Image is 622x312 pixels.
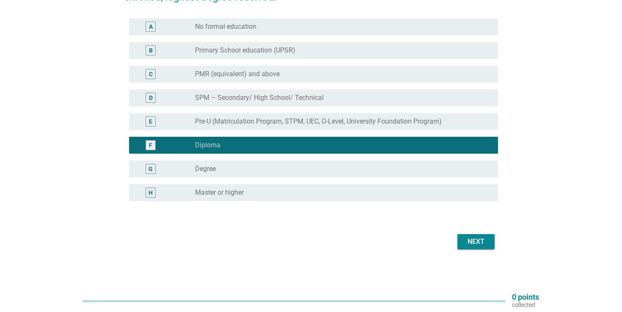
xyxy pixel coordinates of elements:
div: E [149,117,152,126]
div: D [149,94,153,102]
button: Next [457,234,495,249]
label: Pre-U (Matriculation Program, STPM, UEC, O-Level, University Foundation Program) [195,117,442,126]
div: G [149,165,153,174]
label: No formal education [195,22,256,31]
div: C [149,70,153,79]
p: 0 points [512,293,539,301]
div: B [149,46,153,55]
label: PMR (equivalent) and above [195,70,280,78]
label: Degree [195,165,216,173]
div: A [149,22,153,31]
div: H [149,188,153,197]
label: Primary School education (UPSR) [195,46,295,55]
label: Master or higher [195,188,244,197]
p: collected [512,301,539,309]
div: Next [464,237,488,247]
label: SPM – Secondary/ High School/ Technical [195,94,324,102]
label: Diploma [195,141,220,149]
div: F [149,141,152,150]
